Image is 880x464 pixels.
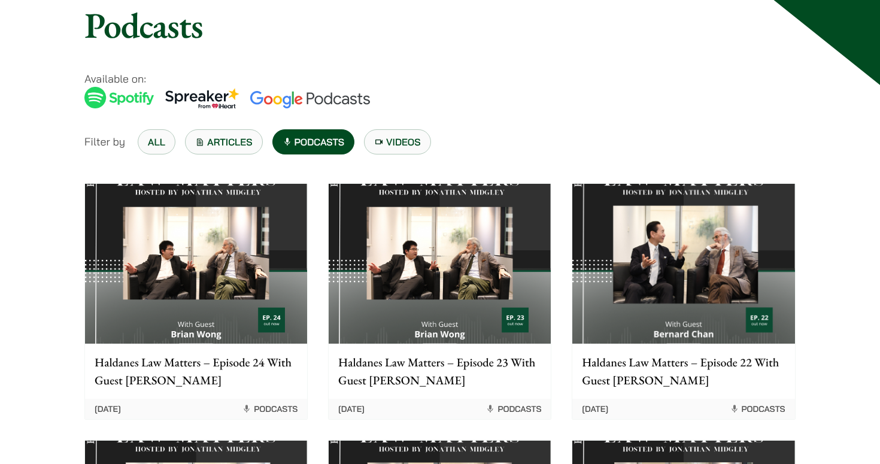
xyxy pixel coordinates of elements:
[364,129,431,154] a: Videos
[485,404,541,414] span: Podcasts
[84,71,796,113] p: Available on:
[582,353,785,389] p: Haldanes Law Matters – Episode 22 With Guest [PERSON_NAME]
[272,129,355,154] a: Podcasts
[84,183,308,420] a: Haldanes Law Matters – Episode 24 With Guest [PERSON_NAME] [DATE] Podcasts
[165,88,239,108] img: Spreaker
[84,87,154,108] img: Spotify
[338,404,365,414] time: [DATE]
[730,404,785,414] span: Podcasts
[84,4,796,47] h1: Podcasts
[572,183,795,420] a: Haldanes Law Matters – Episode 22 With Guest [PERSON_NAME] [DATE] Podcasts
[185,129,263,154] a: Articles
[138,129,175,154] a: All
[84,134,125,150] span: Filter by
[242,404,298,414] span: Podcasts
[338,353,541,389] p: Haldanes Law Matters – Episode 23 With Guest [PERSON_NAME]
[250,91,370,108] img: Google Podcasts
[328,183,551,420] a: Haldanes Law Matters – Episode 23 With Guest [PERSON_NAME] [DATE] Podcasts
[582,404,608,414] time: [DATE]
[95,353,298,389] p: Haldanes Law Matters – Episode 24 With Guest [PERSON_NAME]
[95,404,121,414] time: [DATE]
